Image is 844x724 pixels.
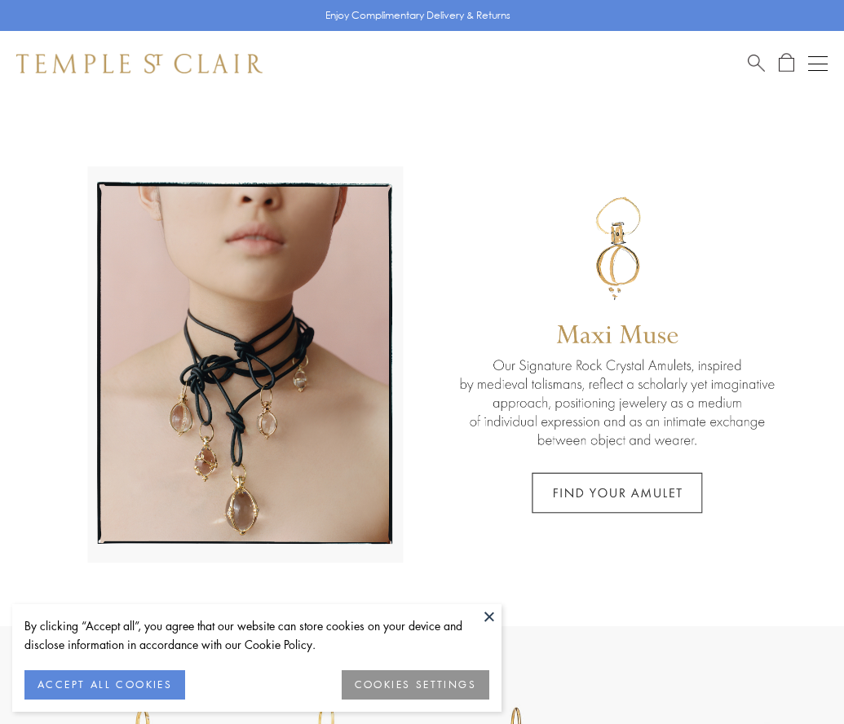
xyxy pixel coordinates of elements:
p: Enjoy Complimentary Delivery & Returns [325,7,510,24]
button: Open navigation [808,54,828,73]
button: COOKIES SETTINGS [342,670,489,700]
button: ACCEPT ALL COOKIES [24,670,185,700]
div: By clicking “Accept all”, you agree that our website can store cookies on your device and disclos... [24,616,489,654]
a: Search [748,53,765,73]
img: Temple St. Clair [16,54,263,73]
a: Open Shopping Bag [779,53,794,73]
